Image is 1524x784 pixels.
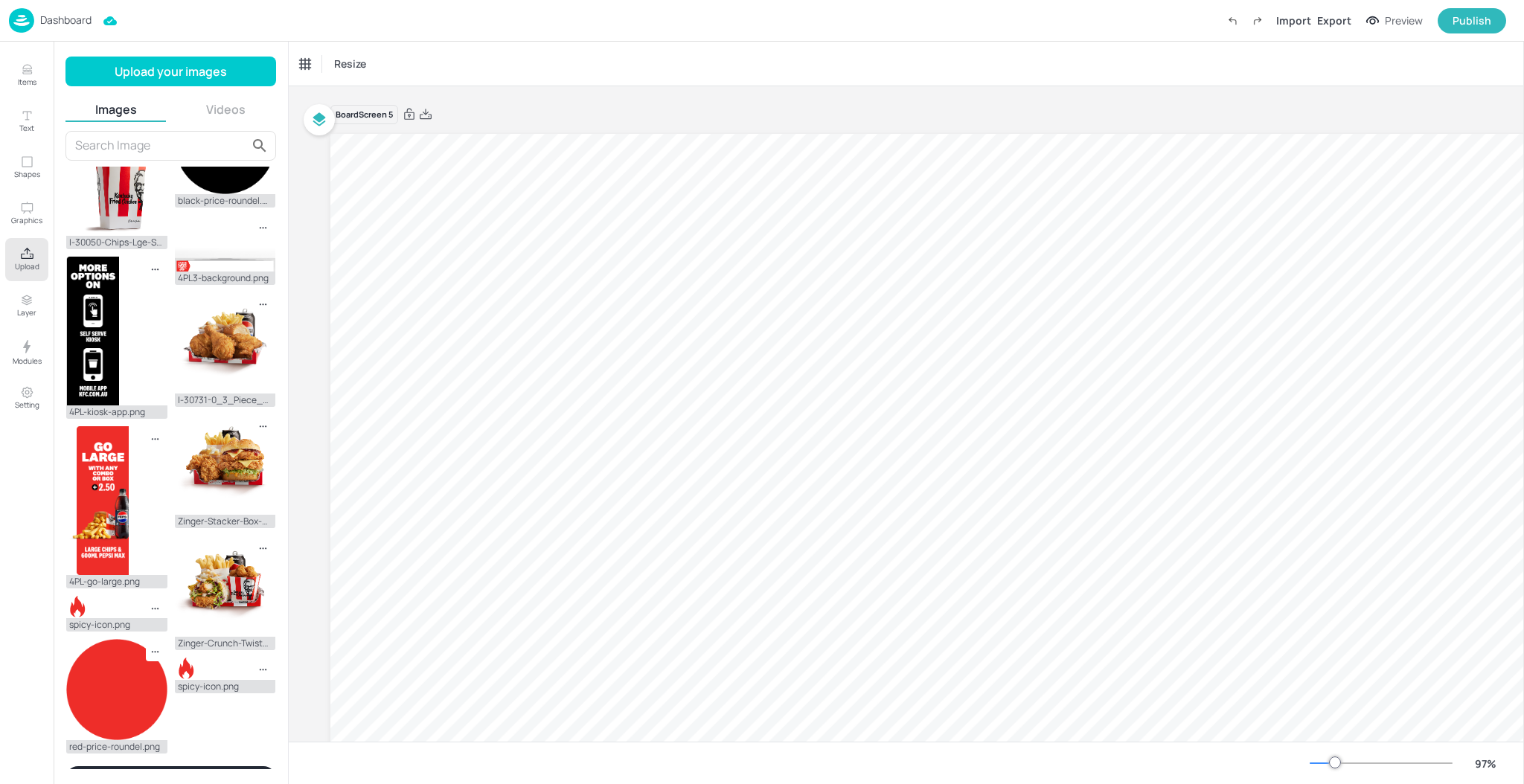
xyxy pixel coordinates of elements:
div: Publish [1453,13,1491,29]
button: Shapes [5,146,48,189]
input: Search Image [75,134,247,158]
label: Redo (Ctrl + Y) [1245,8,1270,33]
img: logo-86c26b7e.jpg [9,8,34,33]
div: I-30050-Chips-Lge-Standing.png [66,236,167,249]
label: Undo (Ctrl + Z) [1220,8,1245,33]
button: Publish [1438,8,1506,33]
div: spicy-icon.png [66,618,167,632]
div: 4PL-kiosk-app.png [66,405,167,419]
div: Remove image [146,429,164,449]
img: 2025-08-19-1755611181851vfe379h6dv.png [66,257,119,405]
div: black-price-roundel.png [175,194,276,208]
div: red-price-roundel.png [66,740,167,754]
p: Upload [15,261,39,271]
img: 2025-08-19-1755608582657theeq2cpbal.png [66,596,89,618]
div: 97 % [1467,756,1503,771]
button: Items [5,54,48,97]
div: spicy-icon.png [175,680,276,693]
div: 4PL3-background.png [175,271,276,285]
p: Text [19,123,34,133]
button: Layer [5,284,48,327]
img: 2025-08-19-1755577454627q3v2qpekvm.png [175,292,276,393]
button: Text [5,100,48,143]
div: 4PL-go-large.png [66,575,167,588]
button: Preview [1357,10,1432,32]
div: Remove image [254,661,272,680]
span: Resize [331,56,369,71]
div: Remove image [146,260,164,279]
button: search [247,133,272,158]
div: Remove image [254,539,272,558]
p: Layer [17,307,36,318]
div: Remove image [146,642,164,661]
button: Upload your images [65,57,276,86]
div: Import [1276,13,1311,28]
div: Zinger-Stacker-Box-H&C.png [175,515,276,528]
img: 2025-08-19-1755611181928f1exm1rys4r.png [66,426,129,575]
p: Items [18,77,36,87]
button: Setting [5,376,48,420]
img: 2025-08-19-175560857753414jgeq4yjme.png [175,215,276,271]
img: 2025-08-19-1755611185438le318efaef.png [66,135,167,237]
p: Modules [13,356,42,366]
div: Zinger-Crunch-Twister-Box.png [175,637,276,650]
p: Setting [15,399,39,410]
button: Upload [5,238,48,281]
p: Graphics [11,215,42,225]
div: Board Screen 5 [330,105,398,125]
div: Remove image [146,599,164,618]
div: Preview [1385,13,1423,29]
p: Dashboard [40,15,92,25]
button: Images [65,101,167,118]
img: 2025-08-19-1755575584785ybsrbypcok.png [175,536,276,637]
p: Shapes [14,169,40,179]
div: I-30731-0_3_Piece_Box.png [175,393,276,407]
button: Modules [5,330,48,373]
button: Graphics [5,192,48,235]
img: 2025-08-19-1755575585417eyy9x257wla.png [175,414,276,515]
button: Videos [176,101,277,118]
img: 2025-08-19-1755608582522tf03u2ag70o.png [66,639,167,740]
div: Remove image [254,295,272,315]
div: Remove image [254,218,272,237]
img: 2025-08-19-1755575584743lekqzzzf9za.png [175,658,197,680]
div: Remove image [254,417,272,437]
div: Export [1317,13,1351,28]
